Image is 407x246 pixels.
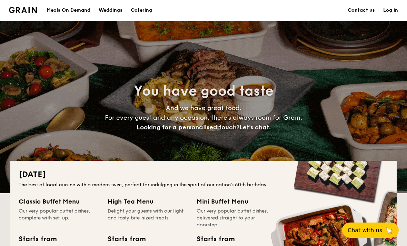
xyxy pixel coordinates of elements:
a: Logotype [9,7,37,13]
div: Our very popular buffet dishes, complete with set-up. [19,208,99,228]
div: Mini Buffet Menu [197,197,277,206]
button: Chat with us🦙 [342,223,399,238]
div: Starts from [108,234,145,244]
span: Let's chat. [239,124,271,131]
div: The best of local cuisine with a modern twist, perfect for indulging in the spirit of our nation’... [19,181,388,188]
h2: [DATE] [19,169,388,180]
div: Starts from [197,234,234,244]
span: Looking for a personalised touch? [137,124,239,131]
img: Grain [9,7,37,13]
div: Our very popular buffet dishes, delivered straight to your doorstep. [197,208,277,228]
div: Starts from [19,234,56,244]
span: Chat with us [348,227,382,234]
span: You have good taste [134,83,274,99]
div: Delight your guests with our light and tasty bite-sized treats. [108,208,188,228]
div: High Tea Menu [108,197,188,206]
span: And we have great food. For every guest and any occasion, there’s always room for Grain. [105,104,302,131]
span: 🦙 [385,226,393,234]
div: Classic Buffet Menu [19,197,99,206]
